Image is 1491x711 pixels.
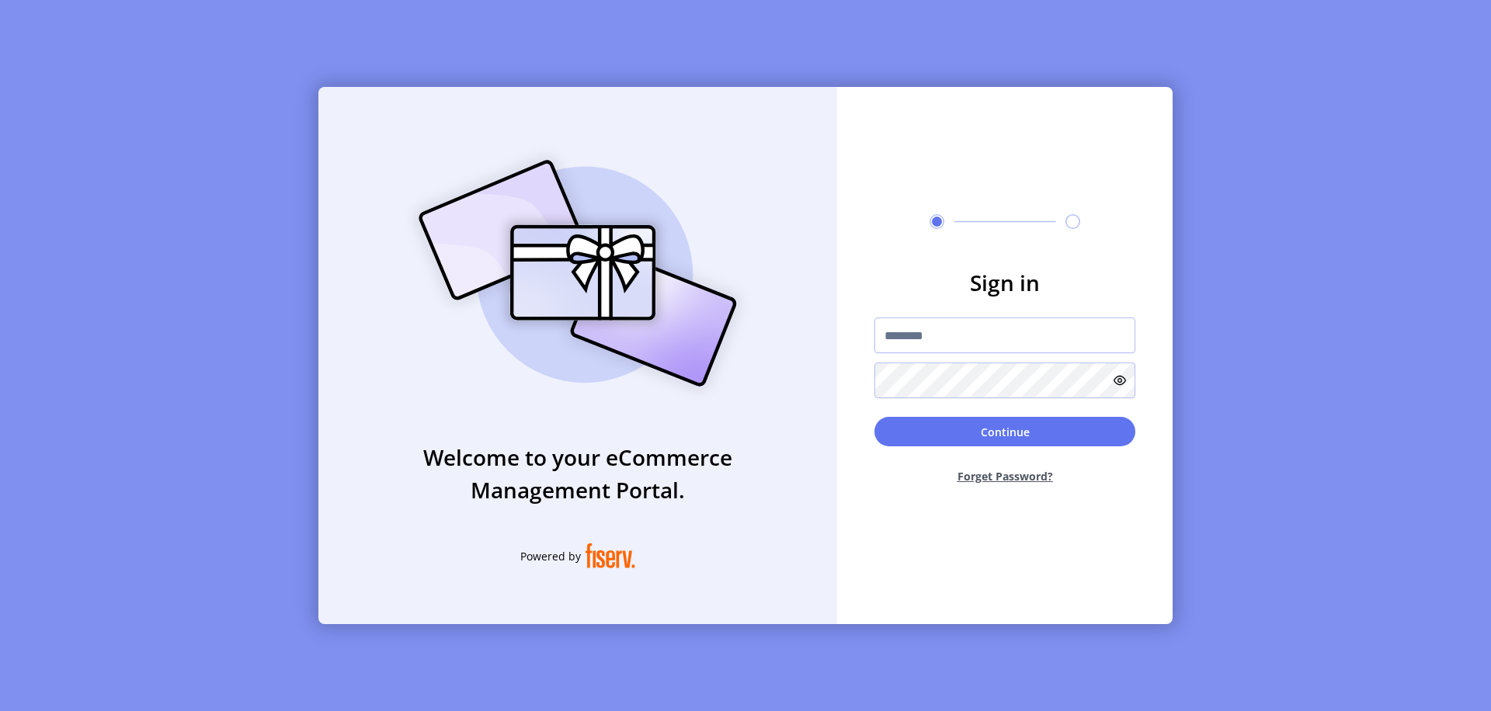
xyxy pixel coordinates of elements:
[874,417,1135,446] button: Continue
[520,548,581,564] span: Powered by
[395,143,760,404] img: card_Illustration.svg
[874,456,1135,497] button: Forget Password?
[874,266,1135,299] h3: Sign in
[318,441,837,506] h3: Welcome to your eCommerce Management Portal.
